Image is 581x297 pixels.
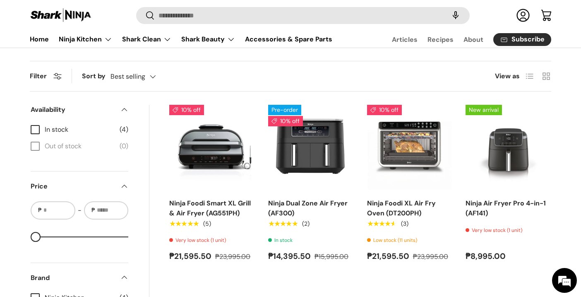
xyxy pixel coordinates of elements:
[110,72,145,80] span: Best selling
[120,141,128,151] span: (0)
[43,46,139,57] div: Chat with us now
[4,204,158,233] textarea: Type your message and hit 'Enter'
[30,31,49,47] a: Home
[427,31,454,48] a: Recipes
[30,72,47,80] span: Filter
[78,205,82,215] span: -
[48,93,114,177] span: We're online!
[367,105,402,115] span: 10% off
[45,125,115,135] span: In stock
[30,72,62,80] button: Filter
[367,105,453,191] a: Ninja Foodi XL Air Fry Oven (DT200PH)
[268,105,301,115] span: Pre-order
[117,31,176,48] summary: Shark Clean
[31,105,115,115] span: Availability
[176,31,240,48] summary: Shark Beauty
[466,105,551,191] a: Ninja Air Fryer Pro 4-in-1 (AF141)
[31,273,115,283] span: Brand
[493,33,551,46] a: Subscribe
[268,116,303,126] span: 10% off
[495,71,520,81] span: View as
[37,206,43,215] span: ₱
[466,105,502,115] span: New arrival
[110,69,173,84] button: Best selling
[466,105,551,191] img: https://sharkninja.com.ph/products/ninja-air-fryer-pro-4-in-1-af141
[442,7,469,25] speech-search-button: Search by voice
[268,105,354,191] a: Ninja Dual Zone Air Fryer (AF300)
[245,31,332,47] a: Accessories & Spare Parts
[268,199,348,217] a: Ninja Dual Zone Air Fryer (AF300)
[372,31,551,48] nav: Secondary
[463,31,483,48] a: About
[31,181,115,191] span: Price
[30,31,332,48] nav: Primary
[136,4,156,24] div: Minimize live chat window
[120,125,128,135] span: (4)
[466,199,546,217] a: Ninja Air Fryer Pro 4-in-1 (AF141)
[511,36,545,43] span: Subscribe
[169,199,251,217] a: Ninja Foodi Smart XL Grill & Air Fryer (AG551PH)
[31,95,128,125] summary: Availability
[54,31,117,48] summary: Ninja Kitchen
[31,171,128,201] summary: Price
[169,105,255,191] a: Ninja Foodi Smart XL Grill & Air Fryer (AG551PH)
[31,263,128,292] summary: Brand
[169,105,204,115] span: 10% off
[169,105,255,191] img: ninja-foodi-smart-xl-grill-and-air-fryer-full-view-shark-ninja-philippines
[367,105,453,191] img: ninja-foodi-xl-air-fry-oven-with-sample-food-content-full-view-sharkninja-philippines
[91,206,96,215] span: ₱
[367,199,436,217] a: Ninja Foodi XL Air Fry Oven (DT200PH)
[30,7,92,24] img: Shark Ninja Philippines
[45,141,115,151] span: Out of stock
[392,31,418,48] a: Articles
[82,71,110,81] label: Sort by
